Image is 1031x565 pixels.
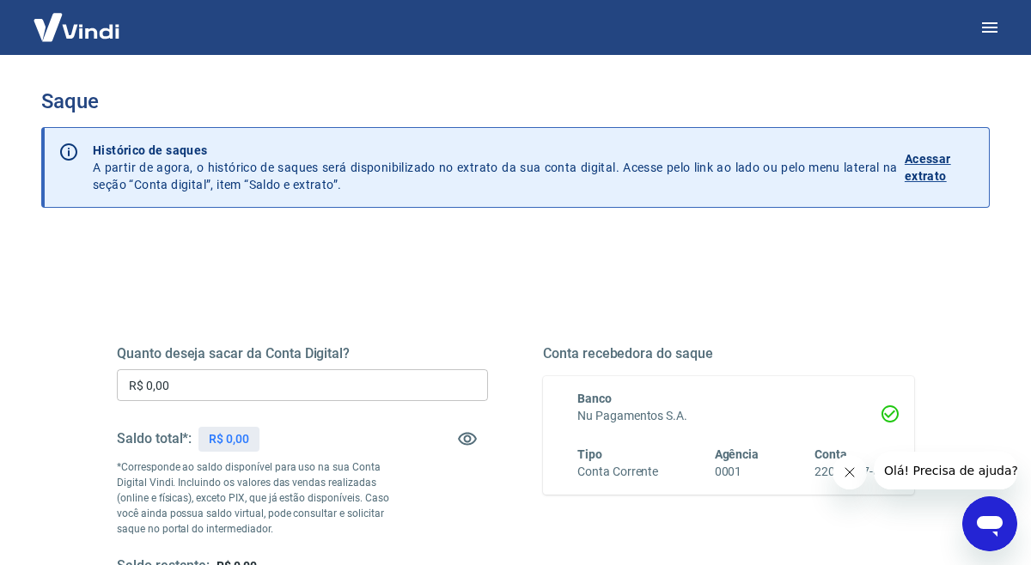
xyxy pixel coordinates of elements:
h5: Conta recebedora do saque [543,345,914,362]
p: *Corresponde ao saldo disponível para uso na sua Conta Digital Vindi. Incluindo os valores das ve... [117,459,395,537]
h6: Nu Pagamentos S.A. [577,407,880,425]
span: Banco [577,392,612,405]
p: R$ 0,00 [209,430,249,448]
h6: Conta Corrente [577,463,658,481]
h3: Saque [41,89,990,113]
img: Vindi [21,1,132,53]
span: Conta [814,447,847,461]
span: Agência [715,447,760,461]
p: Acessar extrato [905,150,975,185]
h6: 22023877-6 [814,463,880,481]
p: A partir de agora, o histórico de saques será disponibilizado no extrato da sua conta digital. Ac... [93,142,898,193]
h5: Saldo total*: [117,430,192,447]
span: Olá! Precisa de ajuda? [10,12,144,26]
p: Histórico de saques [93,142,898,159]
h6: 0001 [715,463,760,481]
iframe: Botão para abrir a janela de mensagens [962,496,1017,551]
iframe: Mensagem da empresa [874,452,1017,489]
span: Tipo [577,447,602,461]
iframe: Fechar mensagem [833,455,867,489]
h5: Quanto deseja sacar da Conta Digital? [117,345,488,362]
a: Acessar extrato [905,142,975,193]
